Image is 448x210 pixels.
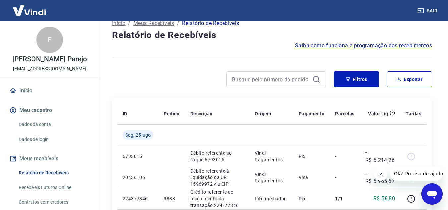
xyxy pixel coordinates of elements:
span: Seg, 25 ago [125,132,151,138]
iframe: Mensagem da empresa [390,166,443,181]
span: Olá! Precisa de ajuda? [4,5,56,10]
a: Recebíveis Futuros Online [16,181,91,194]
a: Contratos com credores [16,195,91,209]
iframe: Botão para abrir a janela de mensagens [421,183,443,205]
p: / [128,19,130,27]
img: Vindi [8,0,51,21]
p: 20436106 [123,174,153,181]
p: -R$ 5.214,26 [365,148,395,164]
p: 3883 [164,195,179,202]
p: Descrição [190,110,213,117]
p: Parcelas [335,110,354,117]
input: Busque pelo número do pedido [232,74,310,84]
button: Meus recebíveis [8,151,91,166]
p: Vindi Pagamentos [255,171,288,184]
p: Débito referente ao saque 6793015 [190,150,244,163]
p: 6793015 [123,153,153,160]
p: R$ 58,80 [373,195,395,203]
button: Sair [416,5,440,17]
a: Dados de login [16,133,91,146]
p: Pagamento [299,110,325,117]
button: Meu cadastro [8,103,91,118]
button: Exportar [387,71,432,87]
p: ID [123,110,127,117]
button: Filtros [334,71,379,87]
p: -R$ 5.965,67 [365,170,395,185]
a: Início [8,83,91,98]
p: 224377346 [123,195,153,202]
p: [EMAIL_ADDRESS][DOMAIN_NAME] [13,65,86,72]
p: 1/1 [335,195,354,202]
p: Origem [255,110,271,117]
div: F [36,27,63,53]
a: Saiba como funciona a programação dos recebimentos [295,42,432,50]
p: [PERSON_NAME] Parejo [12,56,87,63]
p: Débito referente à liquidação da UR 15969972 via CIP [190,168,244,187]
p: Visa [299,174,325,181]
p: / [177,19,179,27]
a: Relatório de Recebíveis [16,166,91,179]
a: Meus Recebíveis [133,19,174,27]
p: Intermediador [255,195,288,202]
a: Dados da conta [16,118,91,131]
p: Vindi Pagamentos [255,150,288,163]
iframe: Fechar mensagem [374,168,387,181]
p: Pedido [164,110,179,117]
p: - [335,174,354,181]
a: Início [112,19,125,27]
p: Pix [299,153,325,160]
h4: Relatório de Recebíveis [112,29,432,42]
p: Tarifas [406,110,421,117]
p: Pix [299,195,325,202]
p: Valor Líq. [368,110,390,117]
p: Relatório de Recebíveis [182,19,239,27]
p: Crédito referente ao recebimento da transação 224377346 [190,189,244,209]
p: - [335,153,354,160]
